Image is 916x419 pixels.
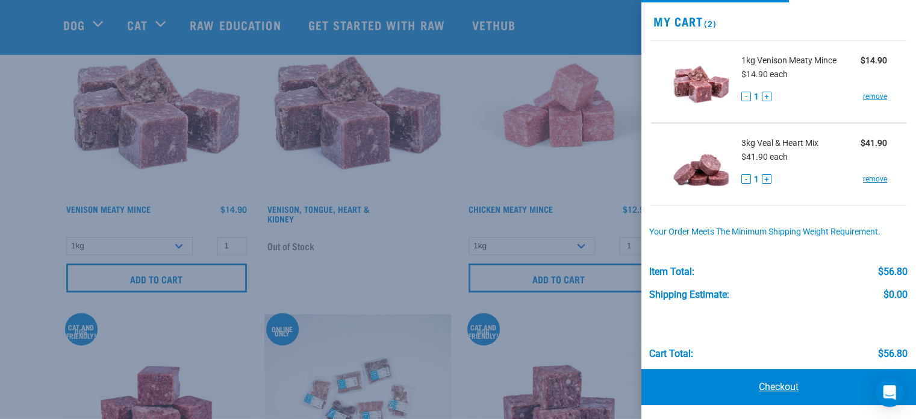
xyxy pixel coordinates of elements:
span: 3kg Veal & Heart Mix [741,137,818,150]
div: Cart total: [649,348,693,359]
span: 1kg Venison Meaty Mince [741,54,837,67]
button: + [762,174,771,184]
span: $41.90 each [741,152,788,162]
button: + [762,92,771,101]
div: Shipping Estimate: [649,289,729,300]
strong: $14.90 [861,55,887,65]
span: 1 [754,90,759,103]
img: Venison Meaty Mince [670,51,732,113]
div: $0.00 [883,289,908,300]
img: Veal & Heart Mix [670,133,732,195]
a: remove [863,174,887,184]
button: - [741,92,751,101]
div: $56.80 [878,348,908,359]
h2: My Cart [641,14,916,28]
strong: $41.90 [861,138,887,148]
span: $14.90 each [741,69,788,79]
a: Checkout [641,369,916,405]
a: remove [863,91,887,102]
button: - [741,174,751,184]
span: 1 [754,173,759,186]
div: Open Intercom Messenger [875,378,904,407]
div: Your order meets the minimum shipping weight requirement. [649,227,908,237]
div: $56.80 [878,266,908,277]
span: (2) [702,21,716,25]
div: Item Total: [649,266,694,277]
